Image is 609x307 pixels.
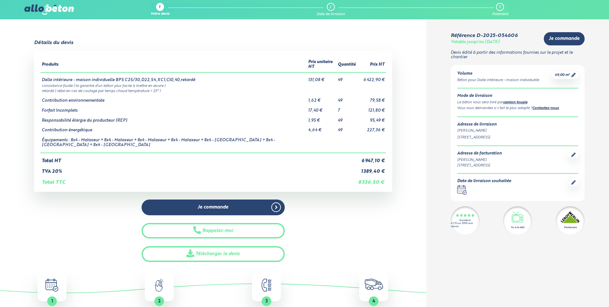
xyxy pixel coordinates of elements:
[336,103,357,113] td: 7
[357,57,386,72] th: Prix HT
[40,88,386,93] td: retardé ( idéal en cas de coulage par temps chaud température > 25° )
[317,3,345,16] a: 2 Date de livraison
[451,222,480,228] div: 4.7/5 sur 2300 avis clients
[307,113,336,123] td: 1,95 €
[459,219,471,222] div: Excellent
[40,57,307,72] th: Produits
[457,71,539,76] div: Volume
[457,135,578,140] div: [STREET_ADDRESS]
[336,57,357,72] th: Quantité
[357,113,386,123] td: 95,49 €
[40,153,357,164] td: Total HT
[457,78,539,83] div: Béton pour Dalle intérieure - maison individuelle
[40,113,307,123] td: Responsabilité élargie du producteur (REP)
[499,5,500,9] div: 3
[457,157,502,163] div: [PERSON_NAME]
[40,93,307,103] td: Contribution environnementale
[336,113,357,123] td: 49
[451,40,500,45] div: Valable jusqu'au [DATE]
[336,93,357,103] td: 49
[336,123,357,133] td: 49
[492,3,508,16] a: 3 Paiement
[511,226,524,229] div: Vu à la télé
[457,128,578,134] div: [PERSON_NAME]
[142,223,285,239] button: Rappelez-moi
[24,5,74,15] img: allobéton
[544,32,585,45] a: Je commande
[40,133,307,153] td: Équipements : 8x4 - Malaxeur + 8x4 - Malaxeur + 8x4 - Malaxeur + 8x4 - Malaxeur + 8x4 - [GEOGRAPH...
[552,282,602,300] iframe: Help widget launcher
[532,107,559,110] a: Contactez-nous
[40,83,386,88] td: consistance fluide ( la garantie d’un béton plus facile à mettre en œuvre )
[336,72,357,83] td: 49
[357,72,386,83] td: 6 422,90 €
[457,100,578,106] div: Le béton vous sera livré par
[357,103,386,113] td: 121,80 €
[40,174,357,185] td: Total TTC
[457,94,578,98] div: Mode de livraison
[357,174,386,185] td: 8 336,50 €
[357,153,386,164] td: 6 947,10 €
[51,299,53,303] span: 1
[357,93,386,103] td: 79,58 €
[40,164,357,174] td: TVA 20%
[307,123,336,133] td: 4,64 €
[357,164,386,174] td: 1 389,40 €
[492,12,508,16] div: Paiement
[40,123,307,133] td: Contribution énergétique
[307,103,336,113] td: 17,40 €
[142,246,285,262] a: Télécharger le devis
[151,12,170,16] div: Votre devis
[457,163,502,168] div: [STREET_ADDRESS]
[457,122,578,127] div: Adresse de livraison
[503,101,527,104] a: camion toupie
[457,151,502,156] div: Adresse de facturation
[151,3,170,16] a: 1 Votre devis
[158,299,161,303] span: 2
[372,299,375,303] span: 4
[451,33,518,39] div: Référence D-2025-054606
[142,200,285,215] a: Je commande
[365,279,383,290] img: truck.c7a9816ed8b9b1312949.png
[329,5,331,9] div: 2
[40,103,307,113] td: Forfait Incomplets
[564,226,577,229] div: Partenaire
[159,5,160,10] div: 1
[307,72,336,83] td: 131,08 €
[317,12,345,16] div: Date de livraison
[457,106,578,111] div: Vous vous demandez si c’est le plus adapté ? .
[357,123,386,133] td: 227,36 €
[198,205,228,210] span: Je commande
[457,179,511,184] div: Date de livraison souhaitée
[265,299,268,303] span: 3
[307,57,336,72] th: Prix unitaire HT
[451,51,585,60] p: Devis édité à partir des informations fournies sur le projet et le chantier
[40,72,307,83] td: Dalle intérieure - maison individuelle BPS C25/30,D22,S4,XC1,Cl0,40,retardé
[34,40,73,46] div: Détails du devis
[549,36,579,42] span: Je commande
[307,93,336,103] td: 1,62 €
